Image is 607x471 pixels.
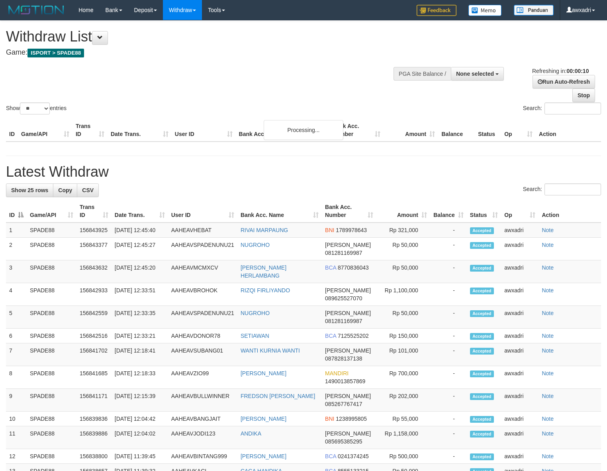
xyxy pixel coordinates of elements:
[27,389,76,412] td: SPADE88
[237,200,322,223] th: Bank Acc. Name: activate to sort column ascending
[376,449,430,464] td: Rp 500,000
[338,453,369,459] span: Copy 0241374245 to clipboard
[325,438,362,445] span: Copy 085695385295 to clipboard
[338,264,369,271] span: Copy 8770836043 to clipboard
[501,119,536,142] th: Op
[27,426,76,449] td: SPADE88
[376,223,430,238] td: Rp 321,000
[376,260,430,283] td: Rp 50,000
[376,343,430,366] td: Rp 101,000
[430,412,467,426] td: -
[241,264,286,279] a: [PERSON_NAME] HERLAMBANG
[241,242,270,248] a: NUGROHO
[384,119,438,142] th: Amount
[430,449,467,464] td: -
[76,366,112,389] td: 156841685
[523,183,601,195] label: Search:
[112,260,168,283] td: [DATE] 12:45:20
[536,119,601,142] th: Action
[542,393,554,399] a: Note
[430,238,467,260] td: -
[470,431,494,437] span: Accepted
[470,370,494,377] span: Accepted
[542,242,554,248] a: Note
[76,283,112,306] td: 156842933
[112,389,168,412] td: [DATE] 12:15:39
[168,306,237,329] td: AAHEAVSPADENUNU21
[6,238,27,260] td: 2
[6,4,67,16] img: MOTION_logo.png
[172,119,236,142] th: User ID
[168,426,237,449] td: AAHEAVJODI123
[241,370,286,376] a: [PERSON_NAME]
[72,119,108,142] th: Trans ID
[430,426,467,449] td: -
[376,306,430,329] td: Rp 50,000
[82,187,94,193] span: CSV
[76,329,112,343] td: 156842516
[501,260,538,283] td: awxadri
[112,283,168,306] td: [DATE] 12:33:51
[325,347,371,354] span: [PERSON_NAME]
[6,329,27,343] td: 6
[108,119,172,142] th: Date Trans.
[376,200,430,223] th: Amount: activate to sort column ascending
[542,416,554,422] a: Note
[417,5,456,16] img: Feedback.jpg
[394,67,451,81] div: PGA Site Balance /
[6,119,18,142] th: ID
[112,306,168,329] td: [DATE] 12:33:35
[6,306,27,329] td: 5
[112,223,168,238] td: [DATE] 12:45:40
[376,283,430,306] td: Rp 1,100,000
[376,389,430,412] td: Rp 202,000
[325,416,334,422] span: BNI
[542,264,554,271] a: Note
[325,393,371,399] span: [PERSON_NAME]
[112,238,168,260] td: [DATE] 12:45:27
[376,329,430,343] td: Rp 150,000
[501,306,538,329] td: awxadri
[542,287,554,294] a: Note
[376,366,430,389] td: Rp 700,000
[501,412,538,426] td: awxadri
[430,283,467,306] td: -
[430,329,467,343] td: -
[6,200,27,223] th: ID: activate to sort column descending
[430,223,467,238] td: -
[241,227,288,233] a: RIVAI MARPAUNG
[514,5,554,16] img: panduan.png
[542,430,554,437] a: Note
[6,366,27,389] td: 8
[76,426,112,449] td: 156839886
[325,370,349,376] span: MANDIRI
[470,348,494,355] span: Accepted
[264,120,343,140] div: Processing...
[325,318,362,324] span: Copy 081281169987 to clipboard
[6,223,27,238] td: 1
[470,333,494,340] span: Accepted
[501,223,538,238] td: awxadri
[112,200,168,223] th: Date Trans.: activate to sort column ascending
[168,238,237,260] td: AAHEAVSPADENUNU21
[542,333,554,339] a: Note
[542,370,554,376] a: Note
[544,102,601,114] input: Search:
[6,49,397,57] h4: Game:
[501,366,538,389] td: awxadri
[470,453,494,460] span: Accepted
[6,260,27,283] td: 3
[325,310,371,316] span: [PERSON_NAME]
[325,453,336,459] span: BCA
[456,71,494,77] span: None selected
[501,389,538,412] td: awxadri
[538,200,601,223] th: Action
[241,393,315,399] a: FREDSON [PERSON_NAME]
[470,227,494,234] span: Accepted
[76,306,112,329] td: 156842559
[376,412,430,426] td: Rp 55,000
[325,355,362,362] span: Copy 087828137138 to clipboard
[112,343,168,366] td: [DATE] 12:18:41
[27,200,76,223] th: Game/API: activate to sort column ascending
[76,412,112,426] td: 156839836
